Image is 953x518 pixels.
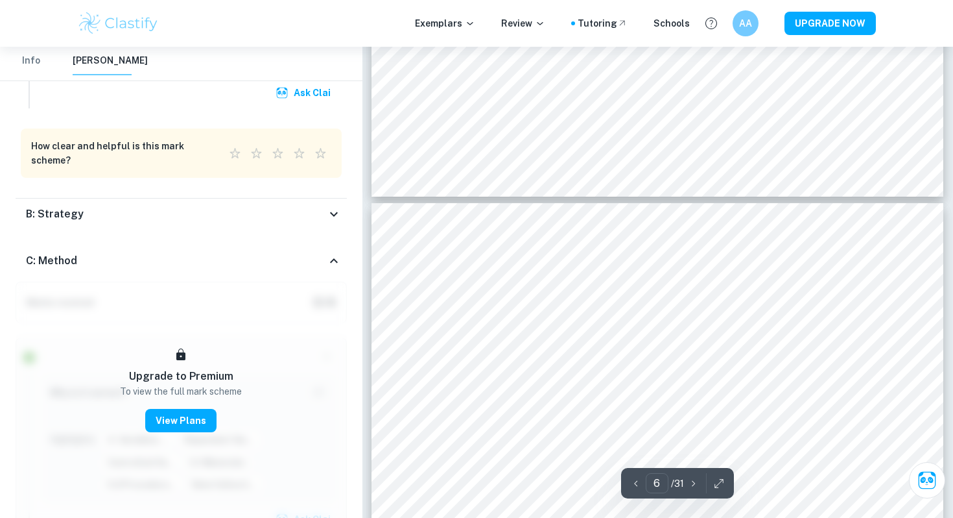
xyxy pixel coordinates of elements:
[738,16,753,31] h6: AA
[784,12,876,35] button: UPGRADE NOW
[671,476,684,491] p: / 31
[129,369,233,384] h6: Upgrade to Premium
[733,10,759,36] button: AA
[77,10,159,36] img: Clastify logo
[31,139,209,167] h6: How clear and helpful is this mark scheme?
[16,240,347,282] div: C: Method
[276,86,288,99] img: clai.svg
[653,16,690,31] a: Schools
[145,409,217,432] button: View Plans
[578,16,628,31] a: Tutoring
[16,47,47,75] button: Info
[415,16,475,31] p: Exemplars
[700,12,722,34] button: Help and Feedback
[273,81,336,105] button: Ask Clai
[73,47,148,75] button: [PERSON_NAME]
[26,206,84,222] h6: B: Strategy
[909,462,945,499] button: Ask Clai
[120,384,242,399] p: To view the full mark scheme
[501,16,545,31] p: Review
[26,253,77,269] h6: C: Method
[16,199,347,230] div: B: Strategy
